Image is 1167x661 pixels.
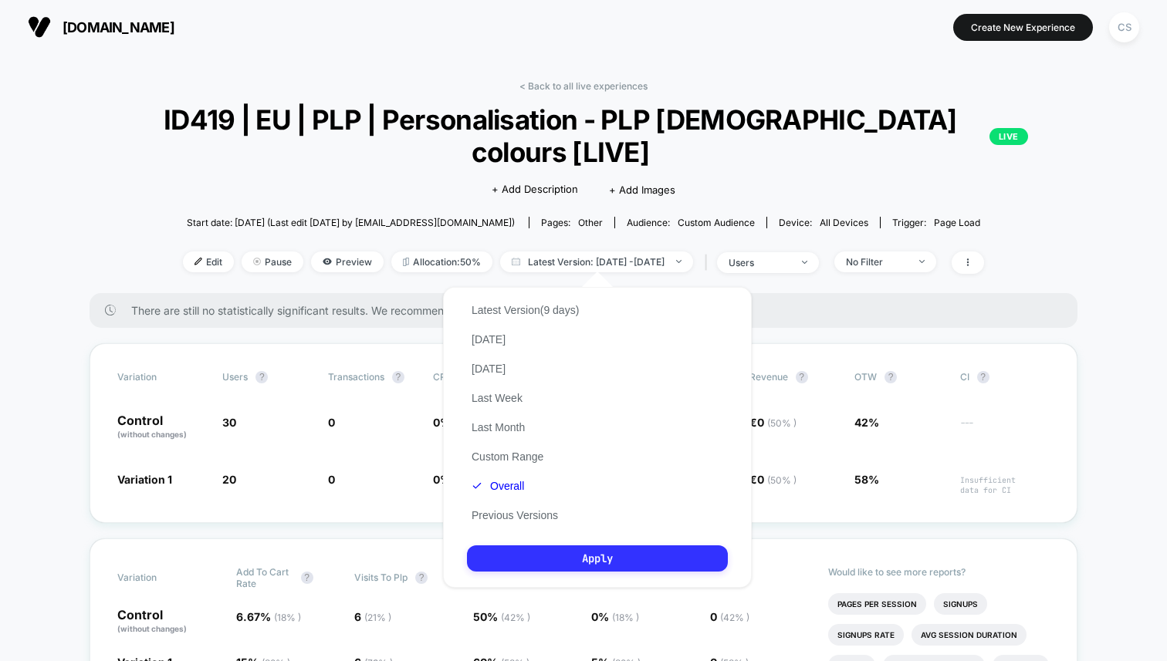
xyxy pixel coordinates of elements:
[328,371,384,383] span: Transactions
[467,391,527,405] button: Last Week
[183,251,234,272] span: Edit
[749,416,797,429] span: €
[222,416,236,429] span: 30
[989,128,1028,145] p: LIVE
[301,572,313,584] button: ?
[354,610,391,623] span: 6
[415,572,428,584] button: ?
[828,566,1050,578] p: Would like to see more reports?
[467,508,563,522] button: Previous Versions
[854,416,879,429] span: 42%
[512,258,520,265] img: calendar
[676,260,682,263] img: end
[609,184,675,196] span: + Add Images
[222,473,236,486] span: 20
[934,593,987,615] li: Signups
[766,217,880,228] span: Device:
[467,332,510,346] button: [DATE]
[194,258,202,265] img: edit
[767,417,797,429] span: ( 50 % )
[391,251,492,272] span: Allocation: 50%
[820,217,868,228] span: all devices
[328,473,335,486] span: 0
[253,258,261,265] img: end
[757,473,797,486] span: 0
[117,430,187,439] span: (without changes)
[236,566,293,589] span: Add To Cart Rate
[364,612,391,623] span: ( 21 % )
[63,19,174,35] span: [DOMAIN_NAME]
[473,610,530,623] span: 50 %
[131,304,1047,317] span: There are still no statistically significant results. We recommend waiting a few more days
[885,371,897,383] button: ?
[467,450,548,464] button: Custom Range
[854,473,879,486] span: 58%
[854,371,939,383] span: OTW
[117,566,202,589] span: Variation
[236,610,301,623] span: 6.67 %
[187,217,515,228] span: Start date: [DATE] (Last edit [DATE] by [EMAIL_ADDRESS][DOMAIN_NAME])
[960,371,1045,383] span: CI
[846,256,908,268] div: No Filter
[255,371,268,383] button: ?
[960,418,1050,440] span: ---
[467,362,510,376] button: [DATE]
[612,612,639,623] span: ( 18 % )
[802,261,807,264] img: end
[117,473,172,486] span: Variation 1
[919,260,925,263] img: end
[541,217,603,228] div: Pages:
[23,15,179,39] button: [DOMAIN_NAME]
[500,251,693,272] span: Latest Version: [DATE] - [DATE]
[117,414,207,440] p: Control
[912,624,1027,646] li: Avg Session Duration
[467,303,583,317] button: Latest Version(9 days)
[467,420,529,434] button: Last Month
[796,371,808,383] button: ?
[117,371,202,383] span: Variation
[710,610,749,623] span: 0
[403,258,409,266] img: rebalance
[767,474,797,486] span: ( 50 % )
[274,612,301,623] span: ( 18 % )
[392,371,404,383] button: ?
[242,251,303,272] span: Pause
[977,371,989,383] button: ?
[627,217,755,228] div: Audience:
[328,416,335,429] span: 0
[492,182,578,197] span: + Add Description
[934,217,980,228] span: Page Load
[1109,12,1139,42] div: CS
[501,612,530,623] span: ( 42 % )
[467,545,728,572] button: Apply
[222,371,248,383] span: users
[139,103,1028,168] span: ID419 | EU | PLP | Personalisation - PLP [DEMOGRAPHIC_DATA] colours [LIVE]
[354,572,408,583] span: Visits To Plp
[828,624,904,646] li: Signups Rate
[117,624,187,633] span: (without changes)
[729,257,790,268] div: users
[311,251,384,272] span: Preview
[28,15,51,39] img: Visually logo
[720,612,749,623] span: ( 42 % )
[678,217,755,228] span: Custom Audience
[467,479,529,493] button: Overall
[578,217,603,228] span: other
[828,593,926,615] li: Pages Per Session
[953,14,1093,41] button: Create New Experience
[757,416,797,429] span: 0
[701,251,717,274] span: |
[591,610,639,623] span: 0 %
[1104,12,1144,43] button: CS
[960,475,1050,495] span: Insufficient data for CI
[519,80,648,92] a: < Back to all live experiences
[749,371,788,383] span: Revenue
[117,609,221,635] p: Control
[749,473,797,486] span: €
[892,217,980,228] div: Trigger:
